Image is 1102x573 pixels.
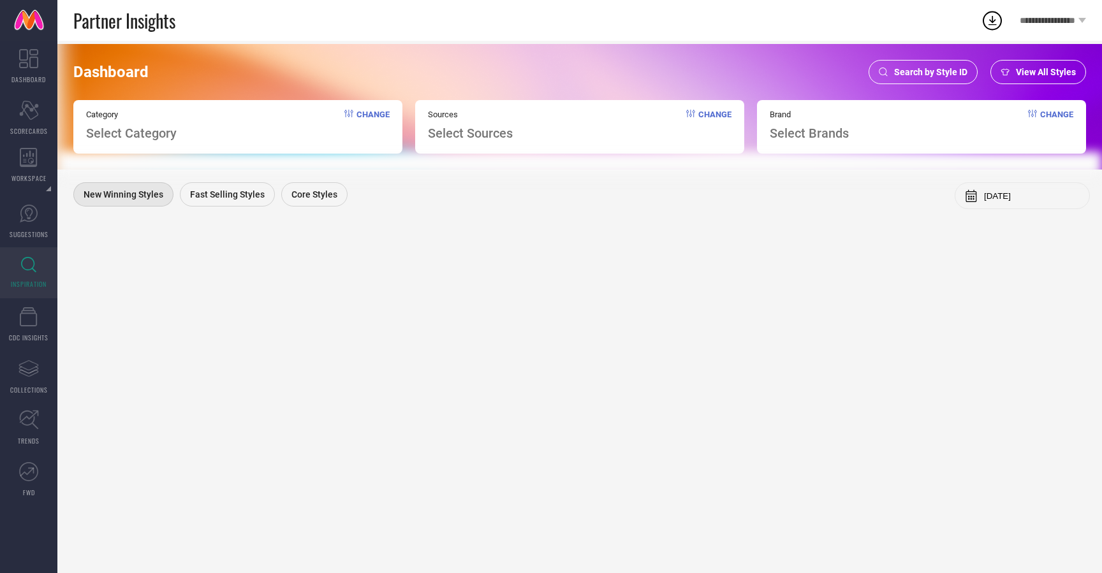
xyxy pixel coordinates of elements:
[190,189,265,199] span: Fast Selling Styles
[984,191,1080,201] input: Select month
[73,8,175,34] span: Partner Insights
[698,110,731,141] span: Change
[18,436,40,446] span: TRENDS
[770,126,849,141] span: Select Brands
[23,488,35,497] span: FWD
[291,189,337,199] span: Core Styles
[428,110,513,119] span: Sources
[770,110,849,119] span: Brand
[1016,67,1076,77] span: View All Styles
[894,67,967,77] span: Search by Style ID
[428,126,513,141] span: Select Sources
[11,173,47,183] span: WORKSPACE
[10,385,48,395] span: COLLECTIONS
[86,110,177,119] span: Category
[981,9,1004,32] div: Open download list
[11,279,47,289] span: INSPIRATION
[86,126,177,141] span: Select Category
[73,63,149,81] span: Dashboard
[10,126,48,136] span: SCORECARDS
[9,333,48,342] span: CDC INSIGHTS
[356,110,390,141] span: Change
[10,229,48,239] span: SUGGESTIONS
[11,75,46,84] span: DASHBOARD
[84,189,163,199] span: New Winning Styles
[1040,110,1073,141] span: Change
